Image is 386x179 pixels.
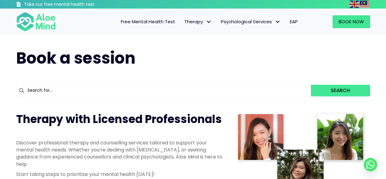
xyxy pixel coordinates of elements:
[16,47,135,69] span: Book a session
[349,1,360,8] a: English
[16,111,222,127] span: Therapy with Licensed Professionals
[285,15,302,28] a: EAP
[16,139,224,168] p: Discover professional therapy and counselling services tailored to support your mental health nee...
[16,12,56,32] img: Aloe mind Logo
[16,171,224,178] p: Start taking steps to prioritize your mental health [DATE]!
[16,85,311,96] input: Search for...
[221,18,281,25] span: Psychological Services
[24,2,127,8] h3: Take our free mental health test
[360,1,370,8] a: Malay
[64,15,302,28] nav: Menu
[339,18,364,25] span: Book Now
[364,158,377,171] a: Whatsapp
[216,15,285,28] a: Psychological ServicesPsychological Services: submenu
[204,17,213,26] span: Therapy: submenu
[290,18,298,25] span: EAP
[121,18,175,25] span: Free Mental Health Test
[273,17,282,26] span: Psychological Services: submenu
[184,18,212,25] span: Therapy
[116,15,180,28] a: Free Mental Health Test
[349,1,359,8] img: en
[311,85,370,96] button: Search
[360,1,370,8] img: ms
[16,2,127,9] a: Take our free mental health test
[180,15,216,28] a: TherapyTherapy: submenu
[333,15,370,28] a: Book Now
